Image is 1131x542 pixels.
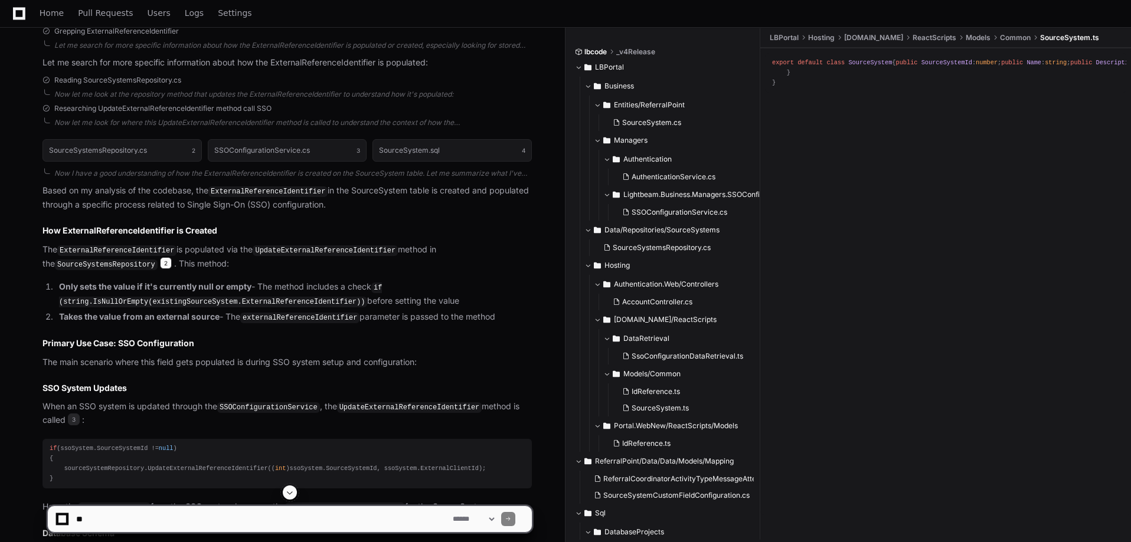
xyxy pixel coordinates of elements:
span: public [896,59,918,66]
span: Name [1027,59,1041,66]
code: UpdateExternalReferenceIdentifier [253,245,398,256]
span: [DOMAIN_NAME] [844,33,903,42]
li: - The method includes a check before setting the value [55,280,532,308]
h3: SSO System Updates [43,382,532,394]
button: SSOConfigurationService.cs [617,204,773,221]
span: string [1045,59,1067,66]
span: Researching UpdateExternalReferenceIdentifier method call SSO [54,104,272,113]
span: SourceSystem [848,59,892,66]
svg: Directory [584,60,591,74]
span: int [275,465,286,472]
span: Authentication.Web/Controllers [614,280,718,289]
svg: Directory [584,454,591,468]
span: SourceSystemId [921,59,972,66]
button: SourceSystem.cs [608,114,763,131]
svg: Directory [613,367,620,381]
button: Hosting [584,256,761,275]
span: _v4Release [616,47,655,57]
span: Grepping ExternalReferenceIdentifier [54,27,179,36]
span: Portal.WebNew/ReactScripts/Models [614,421,738,431]
button: Lightbeam.Business.Managers.SSOConfiguration [603,185,780,204]
button: AccountController.cs [608,294,754,310]
button: IdReference.ts [608,435,754,452]
svg: Directory [613,152,620,166]
svg: Directory [594,79,601,93]
button: AuthenticationService.cs [617,169,773,185]
span: Reading SourceSystemsRepository.cs [54,75,181,85]
span: Common [1000,33,1031,42]
svg: Directory [613,188,620,202]
span: SSOConfigurationService.cs [632,208,727,217]
span: AccountController.cs [622,297,692,307]
span: null [159,445,174,452]
button: Authentication.Web/Controllers [594,275,761,294]
span: 2 [160,257,172,269]
strong: Takes the value from an external source [59,311,220,321]
code: if (string.IsNullOrEmpty(existingSourceSystem.ExternalReferenceIdentifier)) [59,283,382,307]
button: Entities/ReferralPoint [594,96,770,114]
span: Entities/ReferralPoint [614,100,685,110]
button: SourceSystem.sql4 [372,139,532,162]
svg: Directory [603,133,610,147]
div: { : ; : ; : ; : ; ( ) { . = sourceSystemId; . = name; . = description; . = externalReferenceIdent... [772,58,1119,88]
button: Data/Repositories/SourceSystems [584,221,761,239]
span: [DOMAIN_NAME]/ReactScripts [614,315,717,324]
span: Managers [614,136,648,145]
span: lbcode [584,47,607,57]
span: Home [40,9,64,17]
svg: Directory [594,223,601,237]
button: Managers [594,131,770,150]
svg: Directory [594,258,601,272]
svg: Directory [603,277,610,291]
span: ReactScripts [913,33,956,42]
span: DataRetrieval [623,334,669,343]
button: SourceSystemsRepository.cs2 [43,139,202,162]
svg: Directory [603,313,610,327]
span: Users [148,9,171,17]
strong: Only sets the value if it's currently null or empty [59,281,251,291]
span: ReferralPoint/Data/Data/Models/Mapping [595,456,734,466]
span: Hosting [604,261,630,270]
span: Models [966,33,991,42]
span: SourceSystem.ts [1040,33,1099,42]
p: Let me search for more specific information about how the ExternalReferenceIdentifier is populated: [43,56,532,70]
span: Authentication [623,155,672,164]
h1: SSOConfigurationService.cs [214,147,310,154]
code: UpdateExternalReferenceIdentifier [337,402,482,413]
span: number [976,59,998,66]
svg: Directory [603,419,610,433]
span: ReferralCoordinatorActivityTypeMessageAttemptConfiguration.cs [603,474,824,484]
code: ExternalReferenceIdentifier [208,186,328,197]
code: externalReferenceIdentifier [240,313,359,323]
span: if [50,445,57,452]
span: Lightbeam.Business.Managers.SSOConfiguration [623,190,780,199]
button: ReferralCoordinatorActivityTypeMessageAttemptConfiguration.cs [589,471,754,487]
span: Hosting [808,33,835,42]
button: ReferralPoint/Data/Data/Models/Mapping [575,452,751,471]
span: AuthenticationService.cs [632,172,715,182]
svg: Directory [613,331,620,346]
span: LBPortal [595,63,624,72]
span: public [1070,59,1092,66]
span: Data/Repositories/SourceSystems [604,225,720,235]
span: SourceSystem.ts [632,403,689,413]
div: (ssoSystem.SourceSystemId != ) { sourceSystemRepository.UpdateExternalReferenceIdentifier(( )ssoS... [50,444,525,484]
span: Settings [218,9,251,17]
h1: SourceSystemsRepository.cs [49,147,147,154]
button: Authentication [603,150,780,169]
code: SSOConfigurationService [217,402,320,413]
p: The main scenario where this field gets populated is during SSO system setup and configuration: [43,356,532,369]
div: Now I have a good understanding of how the ExternalReferenceIdentifier is created on the SourceSy... [54,169,532,178]
span: Logs [185,9,204,17]
button: SourceSystem.ts [617,400,754,416]
h2: Primary Use Case: SSO Configuration [43,337,532,349]
span: SourceSystemsRepository.cs [613,243,711,252]
button: SourceSystemsRepository.cs [599,239,754,256]
button: DataRetrieval [603,329,761,348]
span: 3 [68,413,80,425]
code: ExternalReferenceIdentifier [57,245,176,256]
span: 2 [192,146,195,155]
span: IdReference.ts [632,387,680,396]
span: Pull Requests [78,9,133,17]
button: Portal.WebNew/ReactScripts/Models [594,416,761,435]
